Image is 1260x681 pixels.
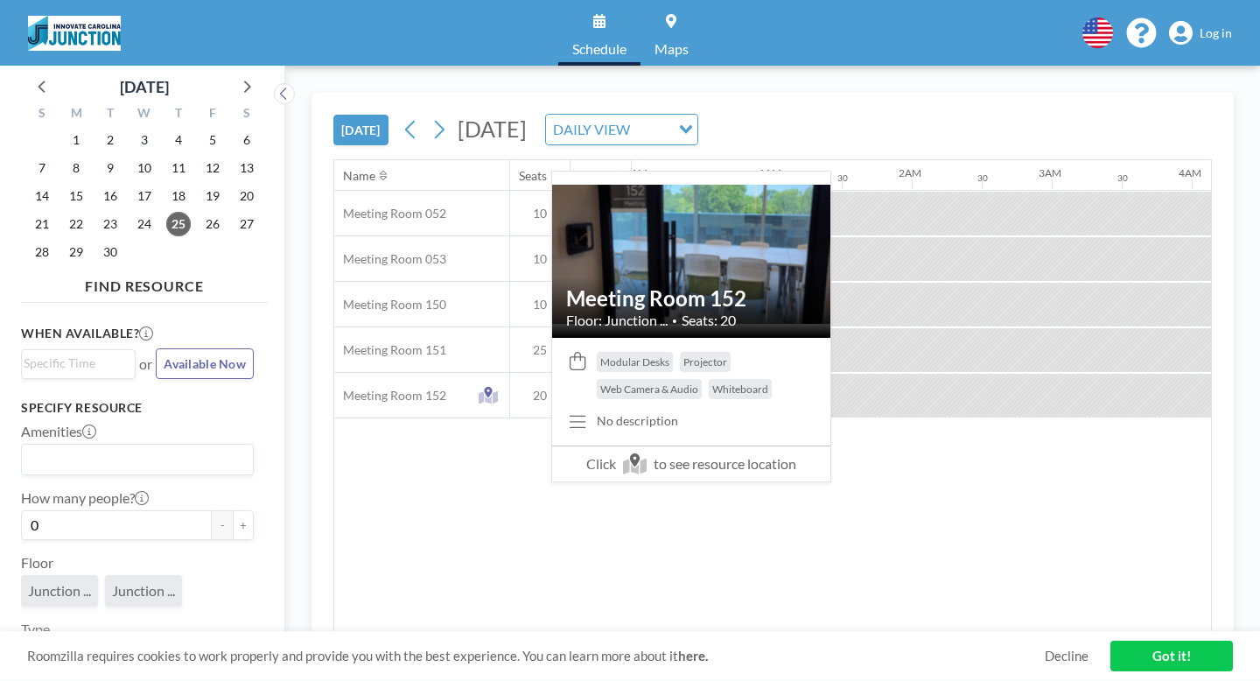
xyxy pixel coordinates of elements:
div: 3AM [1039,166,1061,179]
span: Monday, September 22, 2025 [64,212,88,236]
span: Meeting Room 151 [334,342,446,358]
div: No description [597,413,678,429]
span: Friday, September 5, 2025 [200,128,225,152]
span: Friday, September 19, 2025 [200,184,225,208]
h4: FIND RESOURCE [21,270,268,295]
div: S [25,103,59,126]
div: Floor [579,168,609,184]
span: Meeting Room 053 [334,251,446,267]
span: Sunday, September 28, 2025 [30,240,54,264]
span: Tuesday, September 16, 2025 [98,184,122,208]
span: Floor: Junction ... [566,312,668,329]
div: T [94,103,128,126]
span: • [672,315,677,326]
span: Seats: 20 [682,312,736,329]
div: 2AM [899,166,921,179]
span: [DATE] [458,116,527,142]
div: Seats [519,168,547,184]
span: Saturday, September 13, 2025 [234,156,259,180]
span: Junction ... [28,582,91,600]
h3: Specify resource [21,400,254,416]
img: organization-logo [28,16,121,51]
div: T [161,103,195,126]
button: Available Now [156,348,254,379]
div: W [128,103,162,126]
a: Log in [1169,21,1232,46]
span: Meeting Room 150 [334,297,446,312]
span: Web Camera & Audio [600,383,698,396]
div: 30 [977,172,988,184]
span: Schedule [572,42,626,56]
span: Sunday, September 7, 2025 [30,156,54,180]
span: Projector [683,355,727,369]
span: Maps [654,42,689,56]
span: Meeting Room 052 [334,206,446,221]
div: [DATE] [120,74,169,99]
span: Modular Desks [600,355,669,369]
span: DAILY VIEW [549,118,633,141]
span: Tuesday, September 9, 2025 [98,156,122,180]
a: Decline [1045,648,1088,664]
span: Monday, September 29, 2025 [64,240,88,264]
span: Thursday, September 25, 2025 [166,212,191,236]
button: + [233,510,254,540]
span: Sunday, September 21, 2025 [30,212,54,236]
img: resource-image [552,185,830,324]
span: Log in [1200,25,1232,41]
span: Friday, September 26, 2025 [200,212,225,236]
div: 30 [837,172,848,184]
span: Junction ... [112,582,175,600]
span: Available Now [164,356,246,371]
span: Thursday, September 18, 2025 [166,184,191,208]
span: Saturday, September 6, 2025 [234,128,259,152]
button: [DATE] [333,115,388,145]
input: Search for option [24,354,125,373]
span: Tuesday, September 30, 2025 [98,240,122,264]
div: M [59,103,94,126]
span: 10 [510,297,570,312]
input: Search for option [24,448,243,471]
h2: Meeting Room 152 [566,285,816,312]
label: Floor [21,554,53,572]
span: Sunday, September 14, 2025 [30,184,54,208]
span: Thursday, September 4, 2025 [166,128,191,152]
span: Meeting Room 152 [334,388,446,404]
span: Thursday, September 11, 2025 [166,156,191,180]
input: Search for option [635,118,668,141]
span: 20 [510,388,570,404]
span: 10 [510,206,570,221]
span: Monday, September 1, 2025 [64,128,88,152]
div: 30 [1117,172,1128,184]
span: Wednesday, September 17, 2025 [132,184,157,208]
label: Amenities [21,423,96,440]
span: 25 [510,342,570,358]
span: Monday, September 8, 2025 [64,156,88,180]
div: Search for option [546,115,697,144]
div: 12AM [619,166,647,179]
div: 4AM [1179,166,1201,179]
div: 1AM [759,166,781,179]
span: Whiteboard [712,383,768,396]
span: Tuesday, September 23, 2025 [98,212,122,236]
span: Wednesday, September 24, 2025 [132,212,157,236]
div: S [229,103,263,126]
div: Name [343,168,375,184]
label: Type [21,621,50,638]
label: How many people? [21,489,149,507]
span: Wednesday, September 3, 2025 [132,128,157,152]
span: Wednesday, September 10, 2025 [132,156,157,180]
a: here. [678,648,708,663]
a: Got it! [1110,641,1233,671]
span: or [139,355,152,373]
span: 10 [510,251,570,267]
div: Search for option [22,445,253,474]
div: F [195,103,229,126]
span: Roomzilla requires cookies to work properly and provide you with the best experience. You can lea... [27,648,1045,664]
button: - [212,510,233,540]
span: Monday, September 15, 2025 [64,184,88,208]
span: Saturday, September 27, 2025 [234,212,259,236]
span: Click to see resource location [552,446,830,481]
div: Search for option [22,350,135,376]
span: Friday, September 12, 2025 [200,156,225,180]
span: Tuesday, September 2, 2025 [98,128,122,152]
